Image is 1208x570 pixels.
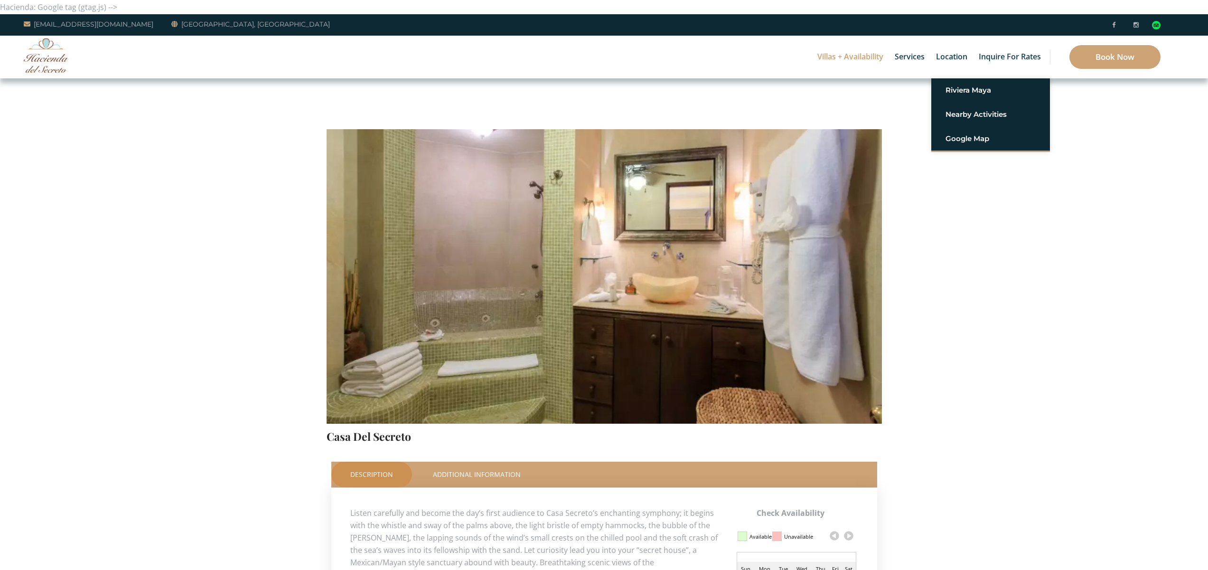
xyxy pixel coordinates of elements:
a: Book Now [1069,45,1161,69]
img: IMG_0376-1024x683-1-1000x667.jpg.webp [327,56,882,426]
a: Inquire for Rates [974,36,1046,78]
a: Google Map [946,130,1036,147]
a: Villas + Availability [813,36,888,78]
a: [EMAIL_ADDRESS][DOMAIN_NAME] [24,19,153,30]
a: Casa Del Secreto [327,429,411,444]
a: Description [331,462,412,487]
a: Location [931,36,972,78]
div: Unavailable [784,529,813,545]
a: Additional Information [414,462,540,487]
a: [GEOGRAPHIC_DATA], [GEOGRAPHIC_DATA] [171,19,330,30]
a: Nearby Activities [946,106,1036,123]
div: Read traveler reviews on Tripadvisor [1152,21,1161,29]
img: Tripadvisor_logomark.svg [1152,21,1161,29]
a: Riviera Maya [946,82,1036,99]
a: Services [890,36,929,78]
img: Awesome Logo [24,38,69,73]
div: Available [749,529,772,545]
